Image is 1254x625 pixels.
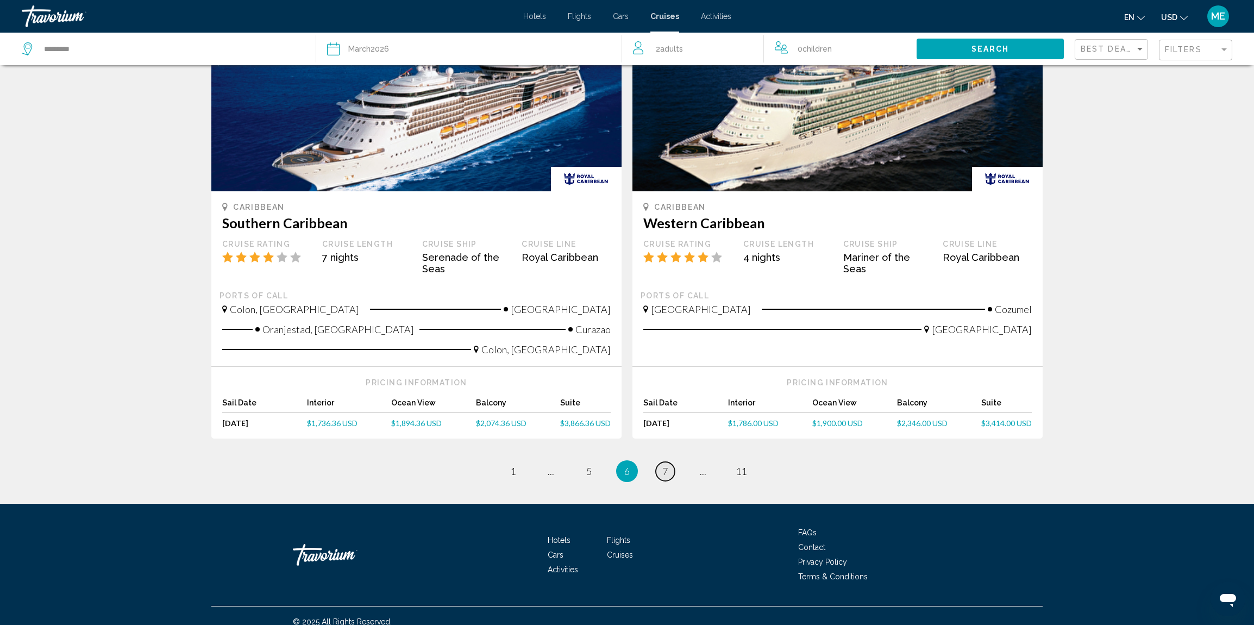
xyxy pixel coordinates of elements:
[798,528,817,537] a: FAQs
[798,572,868,581] a: Terms & Conditions
[1165,45,1202,54] span: Filters
[222,215,611,231] h3: Southern Caribbean
[643,398,728,413] div: Sail Date
[728,398,813,413] div: Interior
[307,418,358,428] span: $1,736.36 USD
[348,45,371,53] span: March
[812,418,897,428] a: $1,900.00 USD
[662,465,668,477] span: 7
[654,203,706,211] span: Caribbean
[651,303,751,315] span: [GEOGRAPHIC_DATA]
[522,252,611,263] div: Royal Caribbean
[743,239,832,249] div: Cruise Length
[798,543,825,552] a: Contact
[510,465,516,477] span: 1
[943,239,1032,249] div: Cruise Line
[981,398,1032,413] div: Suite
[802,45,832,53] span: Children
[391,398,476,413] div: Ocean View
[643,378,1032,387] div: Pricing Information
[656,41,683,57] span: 2
[476,398,561,413] div: Balcony
[743,252,832,263] div: 4 nights
[1081,45,1145,54] mat-select: Sort by
[391,418,442,428] span: $1,894.36 USD
[568,12,591,21] a: Flights
[476,418,561,428] a: $2,074.36 USD
[523,12,546,21] a: Hotels
[701,12,731,21] a: Activities
[897,418,982,428] a: $2,346.00 USD
[897,398,982,413] div: Balcony
[1081,45,1138,53] span: Best Deals
[22,5,512,27] a: Travorium
[728,418,779,428] span: $1,786.00 USD
[607,551,633,559] a: Cruises
[1124,9,1145,25] button: Change language
[422,239,511,249] div: Cruise Ship
[798,558,847,566] a: Privacy Policy
[971,45,1010,54] span: Search
[650,12,679,21] a: Cruises
[660,45,683,53] span: Adults
[422,252,511,274] div: Serenade of the Seas
[981,418,1032,428] a: $3,414.00 USD
[607,536,630,545] a: Flights
[700,465,706,477] span: ...
[643,418,728,428] div: [DATE]
[548,536,570,545] a: Hotels
[222,239,311,249] div: Cruise Rating
[211,17,622,191] img: 1595254475.png
[798,41,832,57] span: 0
[307,398,392,413] div: Interior
[551,167,622,191] img: rci_new_resized.gif
[233,203,285,211] span: Caribbean
[728,418,813,428] a: $1,786.00 USD
[548,551,563,559] span: Cars
[812,398,897,413] div: Ocean View
[222,398,307,413] div: Sail Date
[843,252,932,274] div: Mariner of the Seas
[643,239,732,249] div: Cruise Rating
[972,167,1043,191] img: rci_new_resized.gif
[641,291,1034,301] div: Ports of call
[1159,39,1232,61] button: Filter
[222,418,307,428] div: [DATE]
[211,460,1043,482] ul: Pagination
[1204,5,1232,28] button: User Menu
[1211,11,1225,22] span: ME
[391,418,476,428] a: $1,894.36 USD
[548,565,578,574] a: Activities
[624,465,630,477] span: 6
[230,303,359,315] span: Colon, [GEOGRAPHIC_DATA]
[522,239,611,249] div: Cruise Line
[995,303,1032,315] span: Cozumel
[1161,9,1188,25] button: Change currency
[307,418,392,428] a: $1,736.36 USD
[560,418,611,428] a: $3,866.36 USD
[575,323,611,335] span: Curazao
[560,398,611,413] div: Suite
[613,12,629,21] a: Cars
[1211,582,1245,616] iframe: Button to launch messaging window
[322,252,411,263] div: 7 nights
[1124,13,1134,22] span: en
[262,323,414,335] span: Oranjestad, [GEOGRAPHIC_DATA]
[736,465,747,477] span: 11
[348,41,389,57] div: 2026
[586,465,592,477] span: 5
[917,39,1064,59] button: Search
[897,418,948,428] span: $2,346.00 USD
[548,465,554,477] span: ...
